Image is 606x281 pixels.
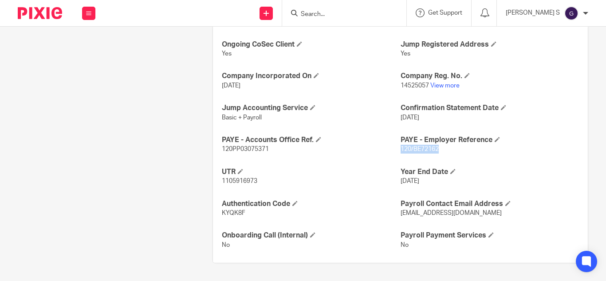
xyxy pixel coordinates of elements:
h4: Authentication Code [222,199,400,209]
h4: Company Incorporated On [222,71,400,81]
span: KYQK8F [222,210,245,216]
h4: UTR [222,167,400,177]
span: 120PP03075371 [222,146,269,152]
input: Search [300,11,380,19]
h4: PAYE - Accounts Office Ref. [222,135,400,145]
h4: Onboarding Call (Internal) [222,231,400,240]
span: 14525057 [401,83,429,89]
a: View more [430,83,460,89]
span: [DATE] [222,83,240,89]
h4: Ongoing CoSec Client [222,40,400,49]
span: 120/BE72162 [401,146,439,152]
h4: Jump Registered Address [401,40,579,49]
h4: Company Reg. No. [401,71,579,81]
span: Get Support [428,10,462,16]
span: Yes [401,51,410,57]
span: [EMAIL_ADDRESS][DOMAIN_NAME] [401,210,502,216]
h4: Jump Accounting Service [222,103,400,113]
span: Basic + Payroll [222,115,262,121]
h4: Payroll Payment Services [401,231,579,240]
span: Yes [222,51,232,57]
h4: Confirmation Statement Date [401,103,579,113]
span: No [401,242,409,248]
span: No [222,242,230,248]
span: 1105916973 [222,178,257,184]
img: svg%3E [564,6,578,20]
h4: Payroll Contact Email Address [401,199,579,209]
img: Pixie [18,7,62,19]
span: [DATE] [401,178,419,184]
p: [PERSON_NAME] S [506,8,560,17]
h4: Year End Date [401,167,579,177]
span: [DATE] [401,115,419,121]
h4: PAYE - Employer Reference [401,135,579,145]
